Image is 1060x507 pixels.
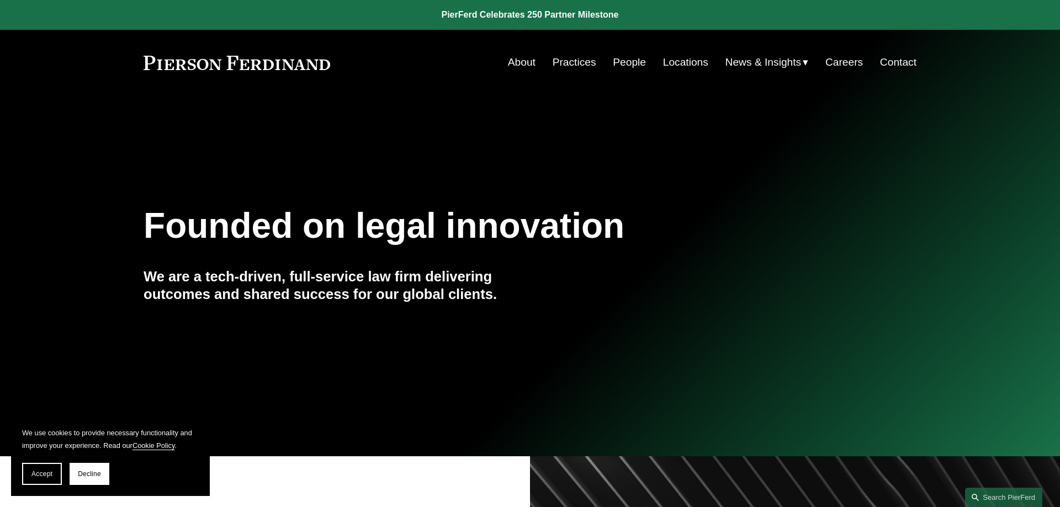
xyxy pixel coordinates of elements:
[880,52,916,73] a: Contact
[22,463,62,485] button: Accept
[613,52,646,73] a: People
[31,470,52,478] span: Accept
[553,52,596,73] a: Practices
[144,206,788,246] h1: Founded on legal innovation
[663,52,708,73] a: Locations
[725,53,802,72] span: News & Insights
[70,463,109,485] button: Decline
[132,441,175,450] a: Cookie Policy
[78,470,101,478] span: Decline
[825,52,863,73] a: Careers
[11,415,210,496] section: Cookie banner
[22,426,199,452] p: We use cookies to provide necessary functionality and improve your experience. Read our .
[508,52,536,73] a: About
[725,52,809,73] a: folder dropdown
[965,488,1042,507] a: Search this site
[144,268,530,303] h4: We are a tech-driven, full-service law firm delivering outcomes and shared success for our global...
